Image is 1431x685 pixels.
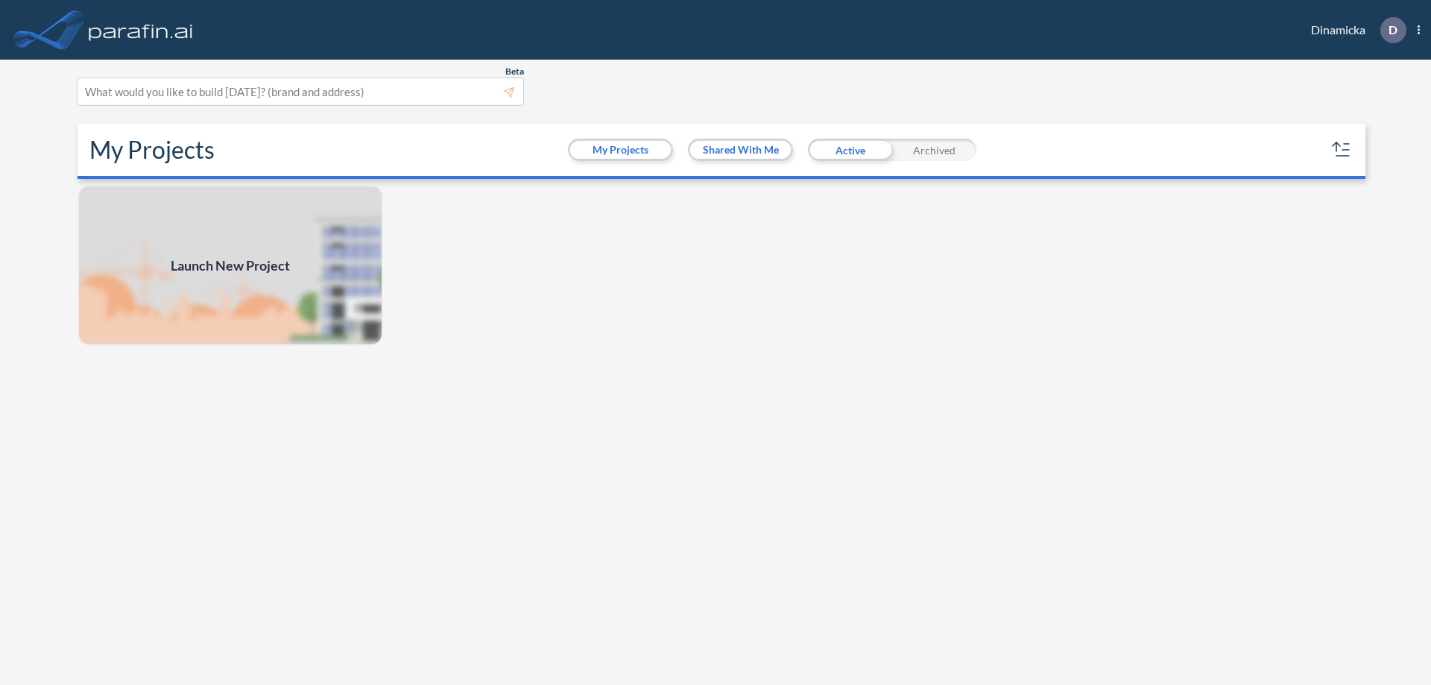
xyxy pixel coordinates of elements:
[86,15,196,45] img: logo
[570,141,671,159] button: My Projects
[892,139,976,161] div: Archived
[89,136,215,164] h2: My Projects
[171,256,290,276] span: Launch New Project
[78,185,383,346] img: add
[690,141,791,159] button: Shared With Me
[1289,17,1420,43] div: Dinamicka
[505,66,524,78] span: Beta
[1389,23,1397,37] p: D
[808,139,892,161] div: Active
[1330,138,1353,162] button: sort
[78,185,383,346] a: Launch New Project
